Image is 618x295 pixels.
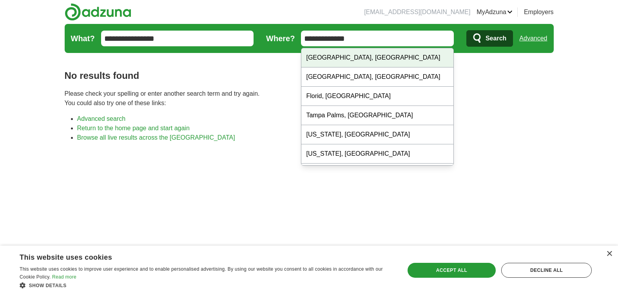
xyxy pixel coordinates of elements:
span: Search [486,31,506,46]
label: What? [71,33,95,44]
a: Employers [524,7,554,17]
div: [GEOGRAPHIC_DATA], [GEOGRAPHIC_DATA] [301,67,453,87]
div: [GEOGRAPHIC_DATA], [GEOGRAPHIC_DATA] [301,48,453,67]
label: Where? [266,33,295,44]
div: Decline all [501,263,592,278]
span: This website uses cookies to improve user experience and to enable personalised advertising. By u... [20,266,383,280]
div: [US_STATE], [GEOGRAPHIC_DATA] [301,164,453,183]
img: Adzuna logo [65,3,131,21]
div: [US_STATE], [GEOGRAPHIC_DATA] [301,144,453,164]
button: Search [466,30,513,47]
a: Browse all live results across the [GEOGRAPHIC_DATA] [77,134,235,141]
a: Read more, opens a new window [52,274,76,280]
span: Show details [29,283,67,288]
a: Return to the home page and start again [77,125,190,131]
div: Florid, [GEOGRAPHIC_DATA] [301,87,453,106]
h1: No results found [65,69,554,83]
div: This website uses cookies [20,250,374,262]
div: Tampa Palms, [GEOGRAPHIC_DATA] [301,106,453,125]
div: Close [606,251,612,257]
a: MyAdzuna [477,7,513,17]
p: Please check your spelling or enter another search term and try again. You could also try one of ... [65,89,554,108]
div: Show details [20,281,393,289]
a: Advanced search [77,115,126,122]
a: Advanced [519,31,547,46]
li: [EMAIL_ADDRESS][DOMAIN_NAME] [364,7,470,17]
div: Accept all [408,263,496,278]
div: [US_STATE], [GEOGRAPHIC_DATA] [301,125,453,144]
